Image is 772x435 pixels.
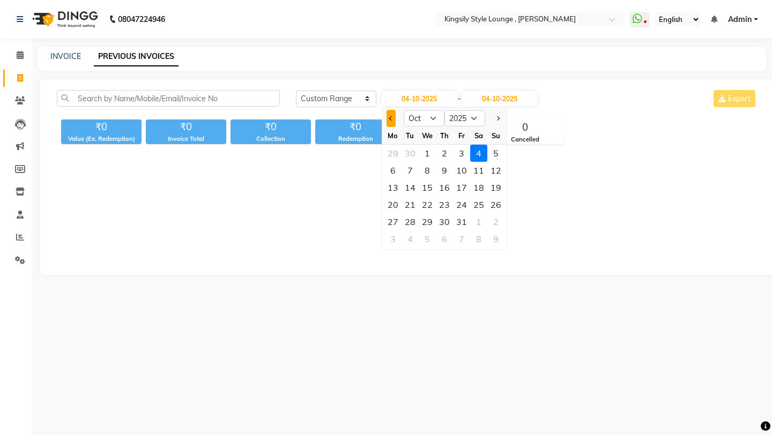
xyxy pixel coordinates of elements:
[453,179,470,196] div: Friday, October 17, 2025
[436,213,453,230] div: 30
[470,196,487,213] div: Saturday, October 25, 2025
[419,162,436,179] div: 8
[453,196,470,213] div: 24
[419,196,436,213] div: 22
[402,230,419,247] div: 4
[402,179,419,196] div: Tuesday, October 14, 2025
[402,162,419,179] div: 7
[487,213,504,230] div: Sunday, November 2, 2025
[27,4,101,34] img: logo
[382,91,457,106] input: Start Date
[453,196,470,213] div: Friday, October 24, 2025
[436,162,453,179] div: 9
[487,179,504,196] div: 19
[231,119,311,134] div: ₹0
[487,127,504,144] div: Su
[419,196,436,213] div: Wednesday, October 22, 2025
[419,230,436,247] div: Wednesday, November 5, 2025
[436,145,453,162] div: Thursday, October 2, 2025
[487,162,504,179] div: Sunday, October 12, 2025
[453,230,470,247] div: Friday, November 7, 2025
[453,179,470,196] div: 17
[419,145,436,162] div: Wednesday, October 1, 2025
[402,213,419,230] div: Tuesday, October 28, 2025
[402,162,419,179] div: Tuesday, October 7, 2025
[453,162,470,179] div: 10
[384,127,402,144] div: Mo
[61,134,142,144] div: Value (Ex. Redemption)
[315,119,396,134] div: ₹0
[231,134,311,144] div: Collection
[453,230,470,247] div: 7
[453,145,470,162] div: Friday, October 3, 2025
[384,179,402,196] div: Monday, October 13, 2025
[453,213,470,230] div: 31
[487,179,504,196] div: Sunday, October 19, 2025
[470,162,487,179] div: 11
[436,179,453,196] div: 16
[436,213,453,230] div: Thursday, October 30, 2025
[384,162,402,179] div: 6
[419,213,436,230] div: Wednesday, October 29, 2025
[470,230,487,247] div: 8
[436,196,453,213] div: Thursday, October 23, 2025
[384,162,402,179] div: Monday, October 6, 2025
[146,134,226,144] div: Invoice Total
[487,162,504,179] div: 12
[470,230,487,247] div: Saturday, November 8, 2025
[728,14,752,25] span: Admin
[384,179,402,196] div: 13
[384,196,402,213] div: 20
[487,145,504,162] div: Sunday, October 5, 2025
[436,179,453,196] div: Thursday, October 16, 2025
[384,145,402,162] div: 29
[470,162,487,179] div: Saturday, October 11, 2025
[402,230,419,247] div: Tuesday, November 4, 2025
[387,110,396,127] button: Previous month
[470,179,487,196] div: 18
[487,230,504,247] div: 9
[485,120,565,135] div: 0
[470,127,487,144] div: Sa
[402,145,419,162] div: Tuesday, September 30, 2025
[436,127,453,144] div: Th
[61,119,142,134] div: ₹0
[419,145,436,162] div: 1
[404,110,444,126] select: Select month
[470,213,487,230] div: Saturday, November 1, 2025
[402,196,419,213] div: Tuesday, October 21, 2025
[384,230,402,247] div: 3
[436,230,453,247] div: 6
[50,51,81,61] a: INVOICE
[470,196,487,213] div: 25
[470,145,487,162] div: Saturday, October 4, 2025
[487,213,504,230] div: 2
[402,213,419,230] div: 28
[146,119,226,134] div: ₹0
[453,145,470,162] div: 3
[453,127,470,144] div: Fr
[402,196,419,213] div: 21
[493,110,502,127] button: Next month
[436,196,453,213] div: 23
[94,47,179,66] a: PREVIOUS INVOICES
[487,196,504,213] div: Sunday, October 26, 2025
[384,196,402,213] div: Monday, October 20, 2025
[453,162,470,179] div: Friday, October 10, 2025
[419,179,436,196] div: 15
[470,145,487,162] div: 4
[470,213,487,230] div: 1
[436,230,453,247] div: Thursday, November 6, 2025
[384,213,402,230] div: 27
[402,145,419,162] div: 30
[419,213,436,230] div: 29
[402,127,419,144] div: Tu
[470,179,487,196] div: Saturday, October 18, 2025
[57,90,280,107] input: Search by Name/Mobile/Email/Invoice No
[458,93,461,104] span: -
[487,230,504,247] div: Sunday, November 9, 2025
[419,162,436,179] div: Wednesday, October 8, 2025
[485,135,565,144] div: Cancelled
[487,145,504,162] div: 5
[462,91,537,106] input: End Date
